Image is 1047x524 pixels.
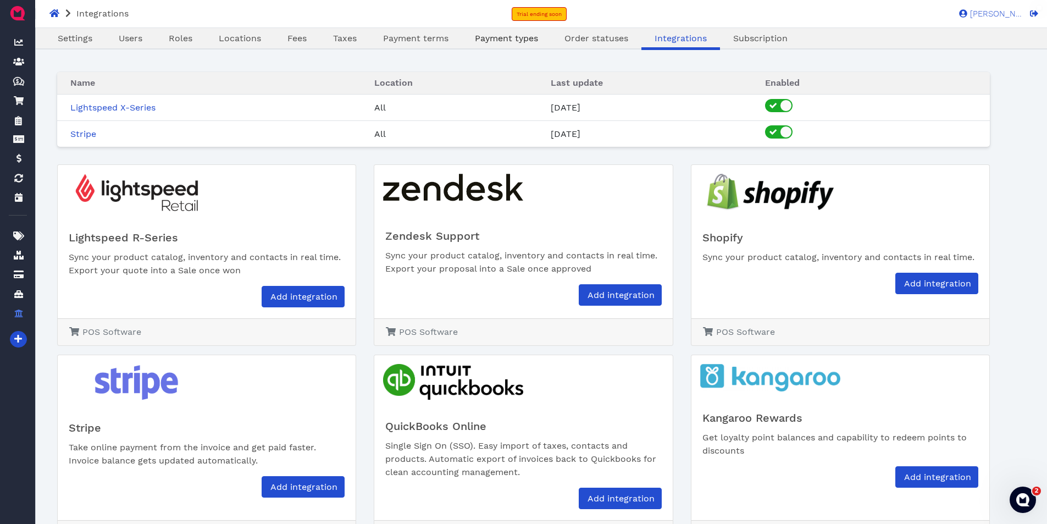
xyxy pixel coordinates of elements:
[374,355,523,409] img: quickbooks_logo.png
[720,32,801,45] a: Subscription
[954,8,1022,18] a: [PERSON_NAME]
[119,33,142,43] span: Users
[69,231,345,244] h5: Lightspeed R-Series
[385,440,656,477] span: Single Sign On (SSO). Easy import of taxes, contacts and products. Automatic export of invoices b...
[82,327,141,337] span: POS Software
[274,32,320,45] a: Fees
[9,4,26,22] img: QuoteM_icon_flat.png
[269,482,337,492] span: Add integration
[702,231,743,244] span: Shopify
[383,33,448,43] span: Payment terms
[370,32,462,45] a: Payment terms
[399,327,458,337] span: POS Software
[702,252,974,262] span: Sync your product catalog, inventory and contacts in real time.
[374,102,386,113] span: All
[70,102,156,113] a: Lightspeed X-Series
[219,33,261,43] span: Locations
[579,488,662,509] a: Add integration
[169,33,192,43] span: Roles
[374,78,413,88] span: Location
[551,102,580,113] span: [DATE]
[262,476,345,498] a: Add integration
[551,129,580,139] span: [DATE]
[262,286,345,307] a: Add integration
[58,355,207,410] img: stripe_logo.png
[586,290,655,300] span: Add integration
[691,355,840,400] img: kangaroo_logo.png
[475,33,538,43] span: Payment types
[691,165,840,220] img: shopify_logo.png
[269,291,337,302] span: Add integration
[551,78,603,88] span: Last update
[70,78,95,88] span: Name
[579,284,662,306] a: Add integration
[16,78,19,84] tspan: $
[374,129,386,139] span: All
[641,32,720,45] a: Integrations
[69,442,316,466] span: Take online payment from the invoice and get paid faster. Invoice balance gets updated automatica...
[70,129,96,139] a: Stripe
[333,33,357,43] span: Taxes
[512,7,567,21] a: Trial ending soon
[517,11,562,17] span: Trial ending soon
[385,250,657,274] span: Sync your product catalog, inventory and contacts in real time. Export your proposal into a Sale ...
[106,32,156,45] a: Users
[702,411,802,424] span: Kangaroo Rewards
[69,421,101,434] span: Stripe
[702,432,967,456] span: Get loyalty point balances and capability to redeem points to discounts
[895,466,978,488] a: Add integration
[287,33,307,43] span: Fees
[45,32,106,45] a: Settings
[586,493,655,504] span: Add integration
[58,33,92,43] span: Settings
[716,327,775,337] span: POS Software
[564,33,628,43] span: Order statuses
[320,32,370,45] a: Taxes
[385,420,486,433] span: QuickBooks Online
[69,252,341,275] span: Sync your product catalog, inventory and contacts in real time. Export your quote into a Sale onc...
[1032,487,1041,495] span: 2
[551,32,641,45] a: Order statuses
[967,10,1022,18] span: [PERSON_NAME]
[385,229,661,242] h5: Zendesk Support
[1010,487,1036,513] iframe: Intercom live chat
[765,78,800,88] span: Enabled
[206,32,274,45] a: Locations
[902,278,971,289] span: Add integration
[655,33,707,43] span: Integrations
[76,8,129,19] span: Integrations
[733,33,788,43] span: Subscription
[895,273,978,294] a: Add integration
[58,165,207,220] img: lightspeed_retail_logo.png
[156,32,206,45] a: Roles
[374,165,523,218] img: zendesk_support_logo.png
[902,472,971,482] span: Add integration
[462,32,551,45] a: Payment types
